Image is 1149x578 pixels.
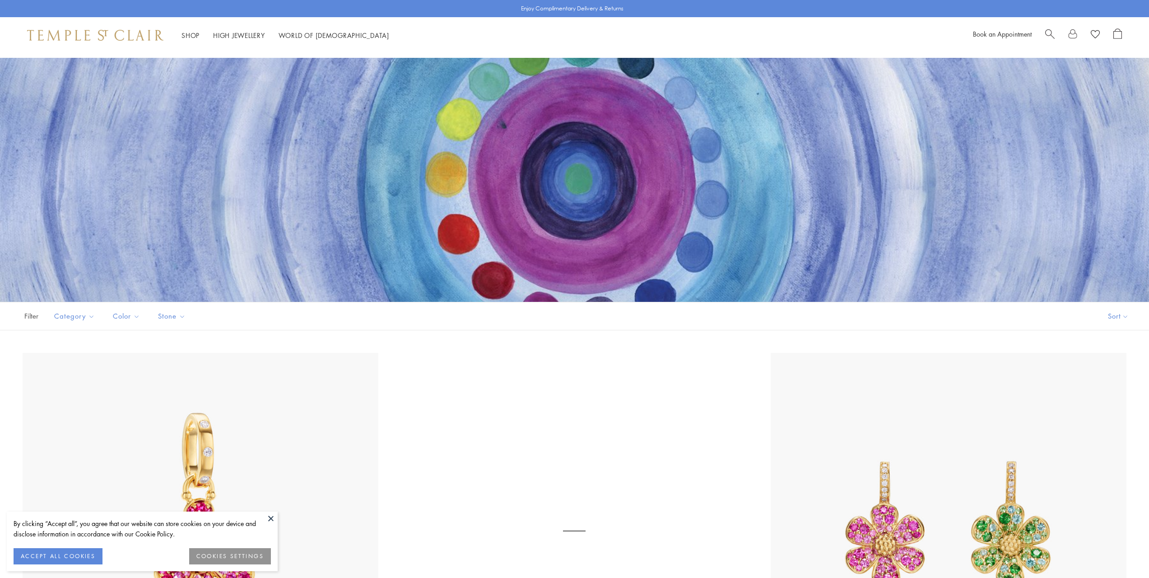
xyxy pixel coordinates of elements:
div: By clicking “Accept all”, you agree that our website can store cookies on your device and disclos... [14,518,271,539]
a: Open Shopping Bag [1113,28,1122,42]
span: Color [108,310,147,322]
nav: Main navigation [181,30,389,41]
button: Color [106,306,147,326]
button: COOKIES SETTINGS [189,548,271,564]
span: Category [50,310,102,322]
a: View Wishlist [1091,28,1100,42]
button: Category [47,306,102,326]
img: Temple St. Clair [27,30,163,41]
a: High JewelleryHigh Jewellery [213,31,265,40]
p: Enjoy Complimentary Delivery & Returns [521,4,623,13]
button: ACCEPT ALL COOKIES [14,548,102,564]
button: Stone [151,306,192,326]
a: Book an Appointment [973,29,1032,38]
a: World of [DEMOGRAPHIC_DATA]World of [DEMOGRAPHIC_DATA] [279,31,389,40]
a: Search [1045,28,1055,42]
span: Stone [154,310,192,322]
a: ShopShop [181,31,200,40]
button: Show sort by [1088,302,1149,330]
